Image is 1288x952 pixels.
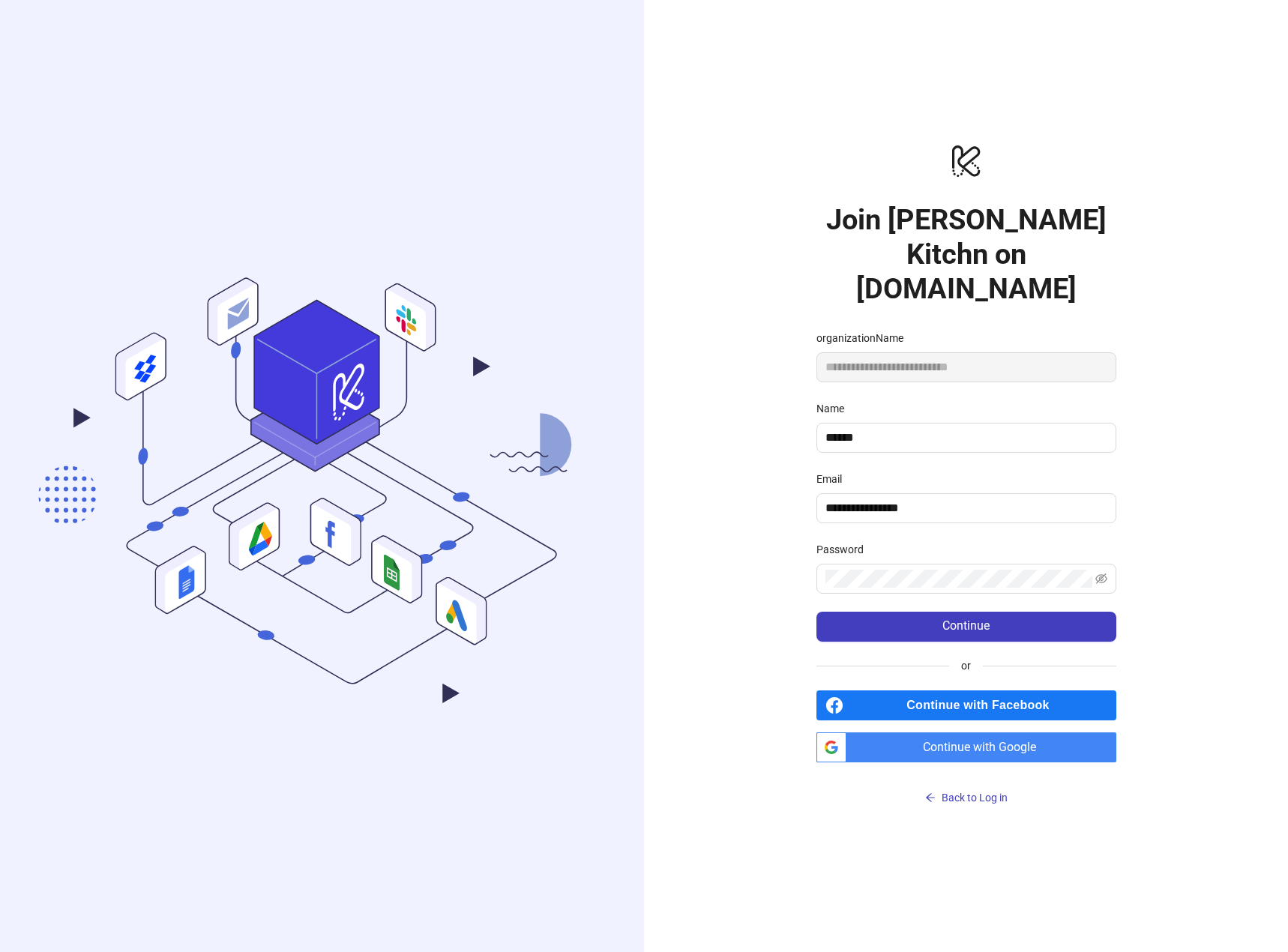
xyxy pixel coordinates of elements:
a: Back to Log in [816,762,1116,810]
input: Password [825,570,1092,588]
input: Name [825,429,1104,447]
span: eye-invisible [1095,573,1107,585]
button: Continue [816,612,1116,642]
input: organizationName [816,352,1116,382]
label: Email [816,471,852,487]
span: Back to Log in [942,792,1008,804]
button: Back to Log in [816,786,1116,810]
a: Continue with Google [816,732,1116,762]
h1: Join [PERSON_NAME] Kitchn on [DOMAIN_NAME] [816,202,1116,306]
input: Email [825,499,1104,517]
span: Continue with Google [852,732,1116,762]
span: arrow-left [925,792,936,803]
label: Password [816,541,873,558]
span: Continue [942,619,990,633]
label: Name [816,400,854,417]
label: organizationName [816,330,913,346]
span: or [949,657,983,674]
a: Continue with Facebook [816,690,1116,720]
span: Continue with Facebook [849,690,1116,720]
